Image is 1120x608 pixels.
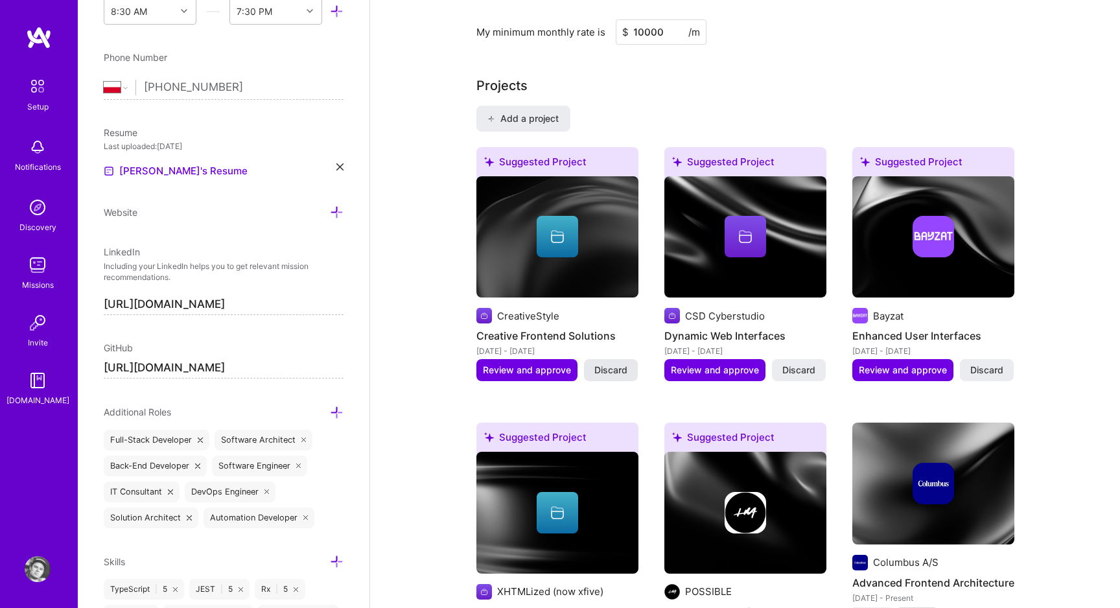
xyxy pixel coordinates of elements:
span: $ [622,25,629,39]
img: Resume [104,166,114,176]
span: Skills [104,556,125,567]
img: Company logo [664,308,680,323]
div: JEST 5 [189,579,250,600]
a: [PERSON_NAME]'s Resume [104,163,248,179]
div: CreativeStyle [497,309,559,323]
span: Additional Roles [104,406,171,417]
div: Projects [476,76,528,95]
span: Website [104,207,137,218]
a: User Avatar [21,556,54,582]
i: icon SuggestedTeams [860,157,870,167]
div: Software Engineer [212,456,308,476]
div: Solution Architect [104,508,198,528]
span: LinkedIn [104,246,140,257]
img: discovery [25,194,51,220]
img: teamwork [25,252,51,278]
div: POSSIBLE [685,585,732,598]
span: Review and approve [671,364,759,377]
div: Rx 5 [255,579,305,600]
div: Automation Developer [204,508,315,528]
img: Company logo [664,584,680,600]
img: logo [26,26,52,49]
div: 7:30 PM [237,5,272,18]
span: | [220,584,223,594]
span: /m [688,25,700,39]
div: Missions [22,278,54,292]
span: Add a project [487,112,558,125]
i: icon Chevron [181,8,187,14]
button: Discard [584,359,638,381]
i: icon Close [294,587,298,592]
i: icon Close [239,587,243,592]
i: icon SuggestedTeams [484,157,494,167]
button: Add a project [476,106,570,132]
span: | [275,584,278,594]
h4: Enhanced User Interfaces [852,327,1014,344]
input: +1 (000) 000-0000 [144,69,344,106]
div: Full-Stack Developer [104,430,209,450]
div: DevOps Engineer [185,482,276,502]
input: XXX [616,19,706,45]
div: [DATE] - [DATE] [476,344,638,358]
i: icon SuggestedTeams [484,432,494,442]
span: Review and approve [859,364,947,377]
div: 8:30 AM [111,5,147,18]
button: Review and approve [852,359,953,381]
img: cover [476,176,638,298]
img: cover [852,176,1014,298]
span: Resume [104,127,137,138]
div: TypeScript 5 [104,579,184,600]
img: User Avatar [25,556,51,582]
img: guide book [25,368,51,393]
div: Suggested Project [476,147,638,181]
img: Company logo [913,463,954,504]
img: Company logo [852,555,868,570]
div: IT Consultant [104,482,180,502]
div: Notifications [15,160,61,174]
div: My minimum monthly rate is [476,25,605,39]
i: icon Close [168,489,173,495]
div: Suggested Project [664,147,826,181]
i: icon Close [264,489,270,495]
h4: Creative Frontend Solutions [476,327,638,344]
img: cover [664,176,826,298]
img: Company logo [476,308,492,323]
span: | [155,584,157,594]
div: [DOMAIN_NAME] [6,393,69,407]
p: Including your LinkedIn helps you to get relevant mission recommendations. [104,261,344,283]
button: Review and approve [476,359,577,381]
div: [DATE] - [DATE] [852,344,1014,358]
span: Discard [594,364,627,377]
button: Discard [960,359,1014,381]
div: Columbus A/S [873,555,939,569]
i: icon Close [195,463,200,469]
i: icon Close [296,463,301,469]
i: icon Close [173,587,178,592]
i: icon Close [301,438,307,443]
div: Suggested Project [664,423,826,457]
button: Review and approve [664,359,765,381]
i: icon Close [198,438,203,443]
div: Back-End Developer [104,456,207,476]
button: Discard [772,359,826,381]
h4: Dynamic Web Interfaces [664,327,826,344]
span: Phone Number [104,52,167,63]
img: cover [664,452,826,574]
img: Company logo [476,584,492,600]
img: Company logo [725,492,766,533]
img: bell [25,134,51,160]
i: icon SuggestedTeams [672,157,682,167]
img: Invite [25,310,51,336]
div: Suggested Project [476,423,638,457]
img: cover [476,452,638,574]
div: [DATE] - [DATE] [664,344,826,358]
div: Software Architect [215,430,313,450]
div: Invite [28,336,48,349]
div: CSD Cyberstudio [685,309,765,323]
img: Company logo [852,308,868,323]
i: icon Close [336,163,344,170]
i: icon HorizontalInLineDivider [206,5,220,18]
i: icon Close [303,515,309,520]
img: setup [24,73,51,100]
div: Last uploaded: [DATE] [104,139,344,153]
